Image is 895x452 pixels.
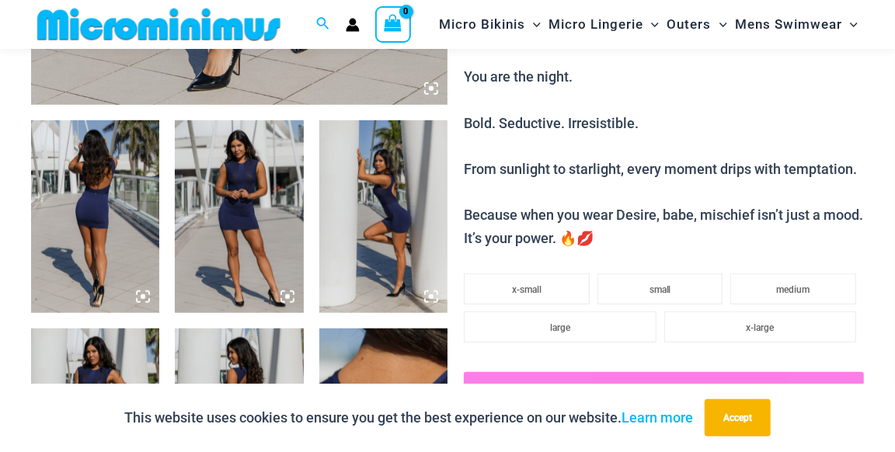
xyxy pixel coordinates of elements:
[622,409,693,426] a: Learn more
[433,2,864,47] nav: Site Navigation
[735,5,842,44] span: Mens Swimwear
[439,5,525,44] span: Micro Bikinis
[649,284,671,295] span: small
[464,372,864,409] button: Add to cart
[525,5,541,44] span: Menu Toggle
[597,273,723,304] li: small
[545,5,663,44] a: Micro LingerieMenu ToggleMenu Toggle
[464,273,590,304] li: x-small
[346,18,360,32] a: Account icon link
[777,284,810,295] span: medium
[664,311,856,342] li: x-large
[550,322,570,333] span: large
[712,5,727,44] span: Menu Toggle
[746,322,774,333] span: x-large
[316,15,330,34] a: Search icon link
[31,120,159,313] img: Desire Me Navy 5192 Dress
[375,6,411,42] a: View Shopping Cart, empty
[730,273,856,304] li: medium
[548,5,643,44] span: Micro Lingerie
[705,399,771,436] button: Accept
[643,5,659,44] span: Menu Toggle
[435,5,545,44] a: Micro BikinisMenu ToggleMenu Toggle
[319,120,447,313] img: Desire Me Navy 5192 Dress
[464,311,656,342] li: large
[124,406,693,429] p: This website uses cookies to ensure you get the best experience on our website.
[31,7,287,42] img: MM SHOP LOGO FLAT
[663,5,731,44] a: OutersMenu ToggleMenu Toggle
[512,284,542,295] span: x-small
[842,5,858,44] span: Menu Toggle
[175,120,303,313] img: Desire Me Navy 5192 Dress
[731,5,862,44] a: Mens SwimwearMenu ToggleMenu Toggle
[667,5,712,44] span: Outers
